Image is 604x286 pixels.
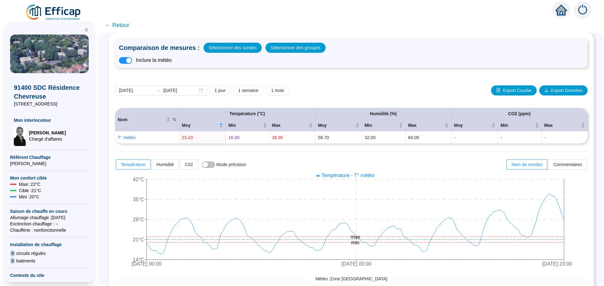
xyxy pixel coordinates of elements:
span: Sélectionner des sondes [209,43,257,52]
span: Moy [454,122,490,129]
span: 1 mois [271,87,284,94]
span: Min [365,122,398,129]
span: Température - T° météo [322,173,375,178]
span: Chargé d'affaires [29,136,66,142]
tspan: 21°C [133,237,144,242]
button: Sélectionner des groupes [266,43,326,53]
span: Température [121,162,146,167]
img: Chargé d'affaires [14,126,26,146]
span: search [173,118,176,121]
span: Sélectionner des groupes [271,43,321,52]
button: 1 semaine [233,85,264,95]
tspan: 28°C [133,217,144,222]
span: download [544,88,549,92]
span: Exctinction chauffage : -- [10,221,89,227]
span: 9 [10,250,15,256]
td: 84.00 [405,132,451,143]
tspan: 35°C [133,197,144,202]
span: double-left [84,28,89,32]
span: Maxi : 22 °C [19,181,41,187]
span: Mon confort cible [10,175,89,181]
span: [PERSON_NAME] [10,160,89,167]
span: Moy [318,122,354,129]
span: 16.00 [228,135,239,140]
button: 1 jour [210,85,231,95]
span: Mode précision [216,162,246,167]
span: Nom [118,116,165,123]
span: swap-right [156,88,161,93]
input: Date de fin [163,87,198,94]
a: T° météo [118,135,136,140]
th: Nom [115,108,179,132]
span: batiments [16,258,36,264]
td: 32.00 [362,132,406,143]
th: CO2 (ppm) [451,108,588,120]
th: Max [270,120,316,132]
span: Saison de chauffe en cours [10,208,89,214]
button: Export Données [539,85,588,95]
span: 36.90 [272,135,283,140]
span: Export Données [551,87,583,94]
span: circuits régulés [16,250,46,256]
span: Installation de chauffage [10,241,89,248]
input: Date de début [119,87,153,94]
tspan: 14°C [133,257,144,262]
span: Min [501,122,534,129]
span: to [156,88,161,93]
span: Météo : Zone [GEOGRAPHIC_DATA] [311,276,392,282]
th: Moy [179,120,226,132]
td: - [451,132,498,143]
span: Export Courbe [503,87,531,94]
span: Max [544,122,580,129]
span: Commentaires [553,162,582,167]
span: [PERSON_NAME] [29,130,66,136]
span: 91400 SDC Résidence Chevreuse [14,83,85,101]
tspan: max [350,234,360,240]
tspan: 42°C [133,177,144,182]
span: Mon interlocuteur [14,117,85,123]
span: Min [228,122,262,129]
span: Max [272,122,308,129]
button: Sélectionner des sondes [204,43,262,53]
td: 58.70 [316,132,362,143]
span: Allumage chauffage : [DATE] [10,214,89,221]
span: ← Retour [105,21,129,30]
span: Max [408,122,444,129]
span: Moy [182,122,218,129]
span: Nom de sondes [512,162,542,167]
tspan: min [351,240,360,245]
th: Max [542,120,588,132]
span: 23.43 [182,135,193,140]
span: search [171,115,178,124]
th: Humidité (%) [316,108,452,120]
span: 1 semaine [238,87,259,94]
button: Export Courbe [491,85,536,95]
th: Min [362,120,406,132]
span: C02 [185,162,193,167]
span: Référent Chauffage [10,154,89,160]
span: 1 jour [215,87,226,94]
span: Cible : 21 °C [19,187,41,194]
span: Mini : 20 °C [19,194,39,200]
span: file-image [496,88,501,92]
span: Inclure la météo [136,57,172,64]
img: alerts [574,1,591,19]
th: Moy [316,120,362,132]
th: Température (°C) [179,108,316,120]
tspan: [DATE] 00:00 [132,261,162,267]
span: Comparaison de mesures : [119,43,200,52]
th: Min [498,120,542,132]
td: - [542,132,588,143]
span: Chaufferie : non fonctionnelle [10,227,89,233]
span: Humidité [157,162,174,167]
img: efficap energie logo [25,4,82,21]
span: 9 [10,258,15,264]
th: Max [405,120,451,132]
tspan: [DATE] 00:00 [342,261,372,267]
th: Moy [451,120,498,132]
span: home [556,4,567,16]
span: Contexte du site [10,272,89,278]
tspan: [DATE] 23:00 [542,261,572,267]
button: 1 mois [266,85,289,95]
